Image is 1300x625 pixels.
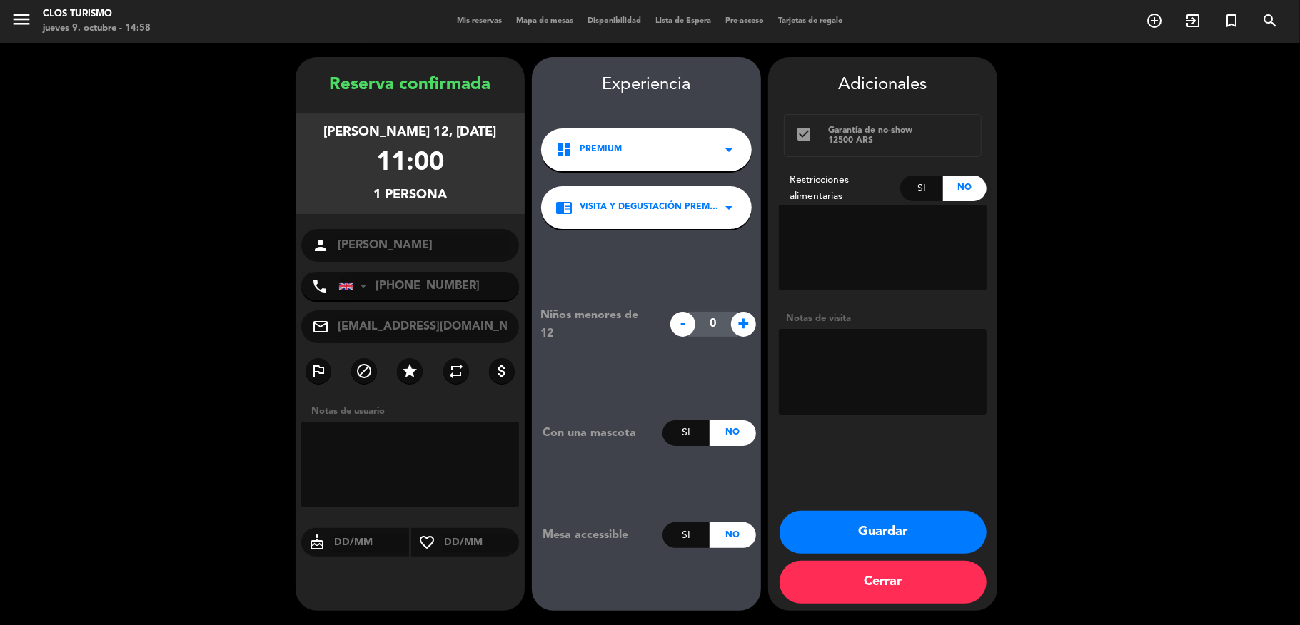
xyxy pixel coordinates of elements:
span: Disponibilidad [580,17,648,25]
i: star [401,362,418,380]
i: arrow_drop_down [720,141,737,158]
i: menu [11,9,32,30]
i: search [1261,12,1279,29]
div: Clos Turismo [43,7,151,21]
i: person [312,237,329,254]
div: 1 persona [373,185,447,205]
div: Notas de usuario [304,404,525,419]
div: Garantía de no-show [828,126,970,136]
div: 11:00 [376,143,444,185]
span: + [731,312,756,337]
span: Mis reservas [450,17,509,25]
div: No [710,522,756,548]
i: arrow_drop_down [720,199,737,216]
div: Si [662,522,709,548]
span: Mapa de mesas [509,17,580,25]
button: menu [11,9,32,35]
div: 12500 ARS [828,136,970,146]
i: favorite_border [411,534,443,551]
div: Notas de visita [779,311,987,326]
div: No [943,176,987,201]
div: Si [662,420,709,446]
span: Pre-acceso [718,17,771,25]
i: phone [311,278,328,295]
i: repeat [448,362,465,380]
div: Reserva confirmada [296,71,525,99]
i: mail_outline [312,318,329,335]
div: Experiencia [532,71,761,99]
div: jueves 9. octubre - 14:58 [43,21,151,36]
i: outlined_flag [310,362,327,380]
div: United Kingdom: +44 [339,273,372,300]
span: PREMIUM [580,143,622,157]
i: turned_in_not [1223,12,1240,29]
i: exit_to_app [1184,12,1201,29]
div: Restricciones alimentarias [779,172,900,205]
span: VISITA Y DEGUSTACIÓN PREMIUM [580,200,720,215]
i: add_circle_outline [1146,12,1163,29]
span: Lista de Espera [648,17,718,25]
i: block [356,362,373,380]
i: attach_money [493,362,510,380]
div: Mesa accessible [532,526,662,544]
div: Adicionales [779,71,987,99]
button: Guardar [780,511,987,554]
span: Tarjetas de regalo [771,17,850,25]
button: Cerrar [780,561,987,604]
i: check_box [795,126,812,143]
div: Con una mascota [532,424,662,442]
i: dashboard [555,141,573,158]
span: - [670,312,695,337]
div: [PERSON_NAME] 12, [DATE] [324,122,497,143]
input: DD/MM [333,534,409,552]
div: Niños menores de 12 [530,306,663,343]
i: cake [301,534,333,551]
i: chrome_reader_mode [555,199,573,216]
div: No [710,420,756,446]
input: DD/MM [443,534,519,552]
div: Si [900,176,944,201]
